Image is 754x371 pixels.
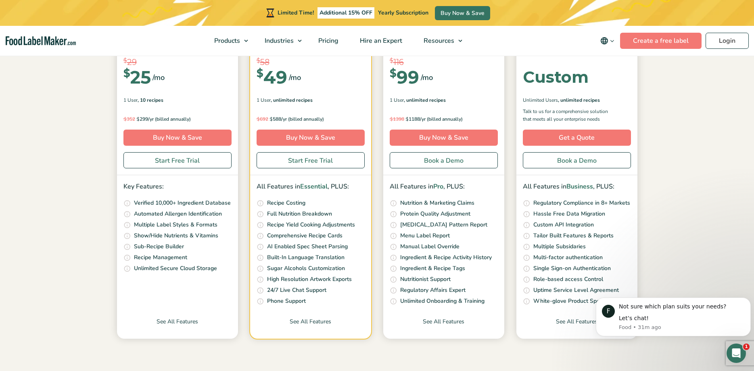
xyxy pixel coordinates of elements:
[349,26,411,56] a: Hire an Expert
[558,96,600,104] span: , Unlimited Recipes
[533,253,603,262] p: Multi-factor authentication
[533,242,586,251] p: Multiple Subsidaries
[405,116,409,122] span: $
[400,297,485,306] p: Unlimited Onboarding & Training
[134,264,217,273] p: Unlimited Secure Cloud Storage
[413,26,466,56] a: Resources
[390,56,393,65] span: $
[421,72,433,83] span: /mo
[134,220,217,229] p: Multiple Label Styles & Formats
[400,286,466,295] p: Regulatory Affairs Expert
[421,36,455,45] span: Resources
[400,231,450,240] p: Menu Label Report
[138,96,163,104] span: , 10 Recipes
[400,275,451,284] p: Nutritionist Support
[357,36,403,45] span: Hire an Expert
[516,317,637,339] a: See All Features
[257,182,365,192] p: All Features in , PLUS:
[257,116,260,122] span: $
[523,152,631,168] a: Book a Demo
[743,344,750,350] span: 1
[289,72,301,83] span: /mo
[123,130,232,146] a: Buy Now & Save
[390,130,498,146] a: Buy Now & Save
[134,253,187,262] p: Recipe Management
[123,116,135,122] del: 352
[533,231,614,240] p: Tailor Built Features & Reports
[257,68,263,79] span: $
[267,286,326,295] p: 24/7 Live Chat Support
[400,242,460,251] p: Manual Label Override
[523,108,616,123] p: Talk to us for a comprehensive solution that meets all your enterprise needs
[134,231,218,240] p: Show/Hide Nutrients & Vitamins
[260,56,269,68] span: 58
[123,115,232,123] p: 299/yr (billed annually)
[533,210,605,218] p: Hassle Free Data Migration
[404,96,446,104] span: , Unlimited Recipes
[533,220,594,229] p: Custom API Integration
[308,26,347,56] a: Pricing
[433,182,443,191] span: Pro
[533,286,619,295] p: Uptime Service Level Agreement
[267,264,345,273] p: Sugar Alcohols Customization
[123,68,151,86] div: 25
[400,210,470,218] p: Protein Quality Adjustment
[383,317,504,339] a: See All Features
[378,9,428,17] span: Yearly Subscription
[267,231,343,240] p: Comprehensive Recipe Cards
[317,7,374,19] span: Additional 15% OFF
[123,68,130,79] span: $
[533,297,615,306] p: White-glove Product Specialist
[269,116,273,122] span: $
[136,116,140,122] span: $
[533,199,630,208] p: Regulatory Compliance in 8+ Markets
[390,182,498,192] p: All Features in , PLUS:
[523,182,631,192] p: All Features in , PLUS:
[123,152,232,168] a: Start Free Trial
[620,33,702,49] a: Create a free label
[533,264,611,273] p: Single Sign-on Authentication
[533,275,603,284] p: Role-based access Control
[257,56,260,65] span: $
[390,116,393,122] span: $
[257,68,287,86] div: 49
[727,344,746,363] iframe: Intercom live chat
[250,317,371,339] a: See All Features
[152,72,165,83] span: /mo
[523,96,558,104] span: Unlimited Users
[400,199,474,208] p: Nutrition & Marketing Claims
[204,26,252,56] a: Products
[267,199,305,208] p: Recipe Costing
[706,33,749,49] a: Login
[400,220,487,229] p: [MEDICAL_DATA] Pattern Report
[134,242,184,251] p: Sub-Recipe Builder
[271,96,313,104] span: , Unlimited Recipes
[278,9,314,17] span: Limited Time!
[257,96,271,104] span: 1 User
[435,6,490,20] a: Buy Now & Save
[390,152,498,168] a: Book a Demo
[212,36,241,45] span: Products
[267,297,306,306] p: Phone Support
[123,116,127,122] span: $
[134,199,231,208] p: Verified 10,000+ Ingredient Database
[257,152,365,168] a: Start Free Trial
[267,275,352,284] p: High Resolution Artwork Exports
[390,115,498,123] p: 1188/yr (billed annually)
[523,130,631,146] a: Get a Quote
[566,182,593,191] span: Business
[123,182,232,192] p: Key Features:
[267,210,332,218] p: Full Nutrition Breakdown
[123,96,138,104] span: 1 User
[257,130,365,146] a: Buy Now & Save
[390,96,404,104] span: 1 User
[400,264,465,273] p: Ingredient & Recipe Tags
[267,253,345,262] p: Built-In Language Translation
[390,116,404,122] del: 1398
[400,253,492,262] p: Ingredient & Recipe Activity History
[390,68,397,79] span: $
